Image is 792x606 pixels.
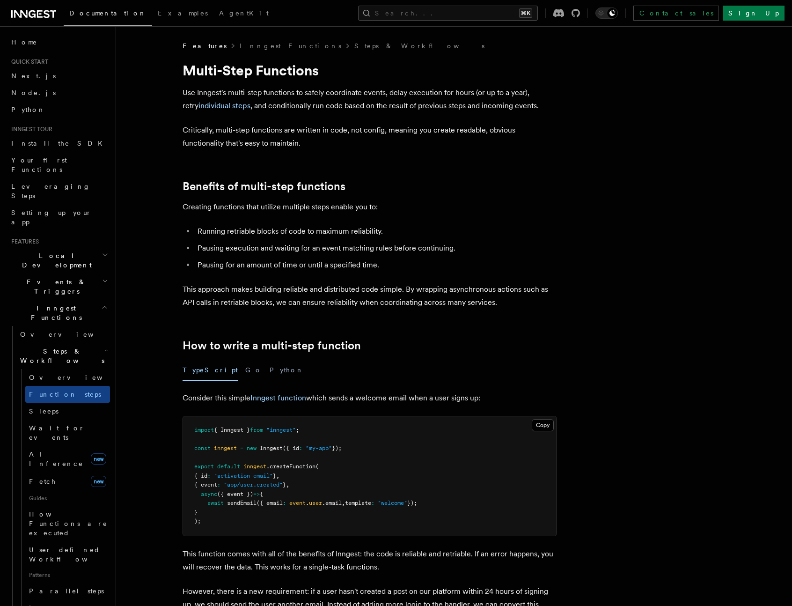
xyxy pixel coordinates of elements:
[183,200,557,214] p: Creating functions that utilize multiple steps enable you to:
[7,204,110,230] a: Setting up your app
[217,491,253,497] span: ({ event })
[296,427,299,433] span: ;
[29,407,59,415] span: Sleeps
[371,500,374,506] span: :
[7,84,110,101] a: Node.js
[64,3,152,26] a: Documentation
[198,101,250,110] a: individual steps
[183,392,557,405] p: Consider this simple which sends a welcome email when a user signs up:
[69,9,147,17] span: Documentation
[633,6,719,21] a: Contact sales
[183,339,361,352] a: How to write a multi-step function
[11,37,37,47] span: Home
[195,225,557,238] li: Running retriable blocks of code to maximum reliability.
[240,445,243,451] span: =
[7,300,110,326] button: Inngest Functions
[286,481,289,488] span: ,
[260,445,283,451] span: Inngest
[7,303,101,322] span: Inngest Functions
[16,343,110,369] button: Steps & Workflows
[183,360,238,381] button: TypeScript
[266,427,296,433] span: "inngest"
[378,500,407,506] span: "welcome"
[345,500,371,506] span: template
[358,6,538,21] button: Search...⌘K
[91,453,106,465] span: new
[195,259,557,272] li: Pausing for an amount of time or until a specified time.
[315,463,319,470] span: (
[7,178,110,204] a: Leveraging Steps
[309,500,322,506] span: user
[183,283,557,309] p: This approach makes building reliable and distributed code simple. By wrapping asynchronous actio...
[519,8,532,18] kbd: ⌘K
[201,491,217,497] span: async
[11,106,45,113] span: Python
[91,476,106,487] span: new
[11,183,90,200] span: Leveraging Steps
[332,445,342,451] span: });
[25,506,110,541] a: How Functions are executed
[283,500,286,506] span: :
[250,393,306,402] a: Inngest function
[25,472,110,491] a: Fetchnew
[214,473,273,479] span: "activation-email"
[183,86,557,112] p: Use Inngest's multi-step functions to safely coordinate events, delay execution for hours (or up ...
[7,277,102,296] span: Events & Triggers
[7,58,48,66] span: Quick start
[25,403,110,420] a: Sleeps
[29,587,104,595] span: Parallel steps
[183,62,557,79] h1: Multi-Step Functions
[194,518,201,525] span: );
[29,424,85,441] span: Wait for events
[213,3,274,25] a: AgentKit
[7,152,110,178] a: Your first Functions
[11,209,92,226] span: Setting up your app
[217,463,240,470] span: default
[25,386,110,403] a: Function steps
[207,473,211,479] span: :
[214,427,250,433] span: { Inngest }
[7,126,52,133] span: Inngest tour
[217,481,220,488] span: :
[25,420,110,446] a: Wait for events
[299,445,302,451] span: :
[183,41,227,51] span: Features
[7,247,110,273] button: Local Development
[342,500,345,506] span: ,
[194,463,214,470] span: export
[7,273,110,300] button: Events & Triggers
[25,541,110,568] a: User-defined Workflows
[16,326,110,343] a: Overview
[195,242,557,255] li: Pausing execution and waiting for an event matching rules before continuing.
[306,500,309,506] span: .
[245,360,262,381] button: Go
[158,9,208,17] span: Examples
[20,331,117,338] span: Overview
[11,72,56,80] span: Next.js
[266,463,315,470] span: .createFunction
[194,427,214,433] span: import
[25,583,110,599] a: Parallel steps
[183,180,345,193] a: Benefits of multi-step functions
[29,510,108,537] span: How Functions are executed
[354,41,484,51] a: Steps & Workflows
[16,347,104,365] span: Steps & Workflows
[194,445,211,451] span: const
[29,478,56,485] span: Fetch
[25,568,110,583] span: Patterns
[257,500,283,506] span: ({ email
[183,124,557,150] p: Critically, multi-step functions are written in code, not config, meaning you create readable, ob...
[25,446,110,472] a: AI Inferencenew
[25,369,110,386] a: Overview
[276,473,279,479] span: ,
[11,140,108,147] span: Install the SDK
[283,481,286,488] span: }
[29,546,113,563] span: User-defined Workflows
[207,500,224,506] span: await
[29,451,83,467] span: AI Inference
[306,445,332,451] span: "my-app"
[214,445,237,451] span: inngest
[407,500,417,506] span: });
[219,9,269,17] span: AgentKit
[532,419,554,431] button: Copy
